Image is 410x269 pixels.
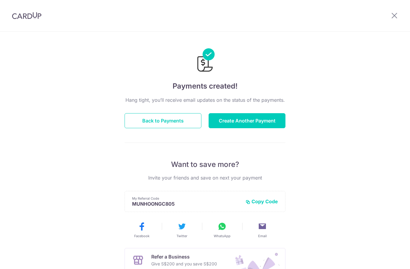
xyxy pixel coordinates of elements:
p: My Referral Code [132,196,241,201]
button: Facebook [124,222,159,238]
p: Invite your friends and save on next your payment [125,174,285,181]
button: Back to Payments [125,113,201,128]
span: Twitter [176,234,187,238]
p: MUNHOONGC805 [132,201,241,207]
span: WhatsApp [214,234,231,238]
img: Payments [195,48,215,74]
img: CardUp [12,12,41,19]
button: Create Another Payment [209,113,285,128]
button: Email [245,222,280,238]
h4: Payments created! [125,81,285,92]
span: Email [258,234,267,238]
p: Refer a Business [151,253,217,260]
span: Facebook [134,234,149,238]
button: WhatsApp [204,222,240,238]
button: Copy Code [246,198,278,204]
p: Give S$200 and you save S$200 [151,260,217,267]
button: Twitter [164,222,200,238]
p: Hang tight, you’ll receive email updates on the status of the payments. [125,96,285,104]
p: Want to save more? [125,160,285,169]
